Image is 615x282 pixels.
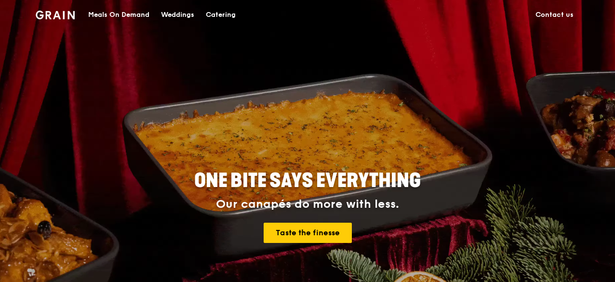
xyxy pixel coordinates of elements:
[194,169,421,192] span: ONE BITE SAYS EVERYTHING
[200,0,241,29] a: Catering
[206,0,236,29] div: Catering
[134,198,481,211] div: Our canapés do more with less.
[530,0,579,29] a: Contact us
[155,0,200,29] a: Weddings
[264,223,352,243] a: Taste the finesse
[36,11,75,19] img: Grain
[161,0,194,29] div: Weddings
[88,0,149,29] div: Meals On Demand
